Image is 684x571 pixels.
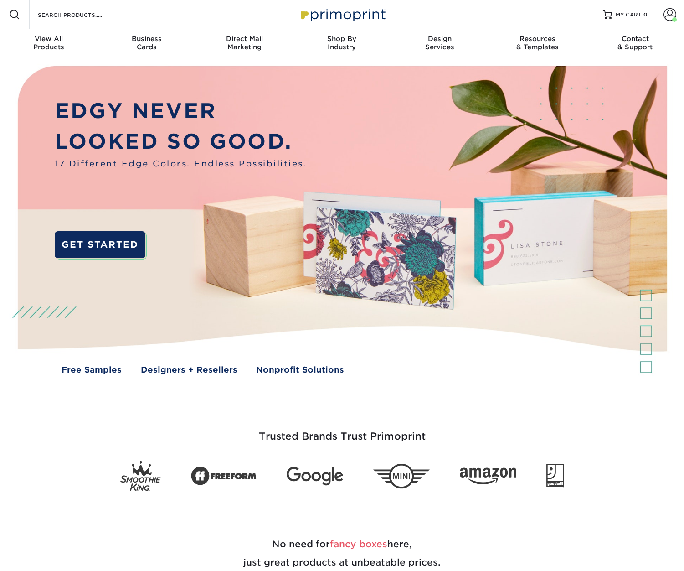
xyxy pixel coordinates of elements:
[643,11,648,18] span: 0
[489,29,586,58] a: Resources& Templates
[586,35,684,43] span: Contact
[586,29,684,58] a: Contact& Support
[391,35,489,51] div: Services
[546,464,564,488] img: Goodwill
[489,35,586,43] span: Resources
[55,231,145,258] a: GET STARTED
[330,539,387,550] span: fancy boxes
[195,35,293,43] span: Direct Mail
[191,462,257,491] img: Freeform
[76,409,609,453] h3: Trusted Brands Trust Primoprint
[98,29,195,58] a: BusinessCards
[293,35,391,51] div: Industry
[287,467,343,485] img: Google
[460,467,516,485] img: Amazon
[98,35,195,51] div: Cards
[55,157,307,170] span: 17 Different Edge Colors. Endless Possibilities.
[297,5,388,24] img: Primoprint
[586,35,684,51] div: & Support
[62,363,122,376] a: Free Samples
[391,35,489,43] span: Design
[256,363,344,376] a: Nonprofit Solutions
[141,363,237,376] a: Designers + Resellers
[98,35,195,43] span: Business
[55,96,307,127] p: EDGY NEVER
[195,35,293,51] div: Marketing
[37,9,126,20] input: SEARCH PRODUCTS.....
[120,461,161,491] img: Smoothie King
[55,126,307,157] p: LOOKED SO GOOD.
[391,29,489,58] a: DesignServices
[489,35,586,51] div: & Templates
[293,29,391,58] a: Shop ByIndustry
[195,29,293,58] a: Direct MailMarketing
[293,35,391,43] span: Shop By
[616,11,642,19] span: MY CART
[373,463,430,488] img: Mini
